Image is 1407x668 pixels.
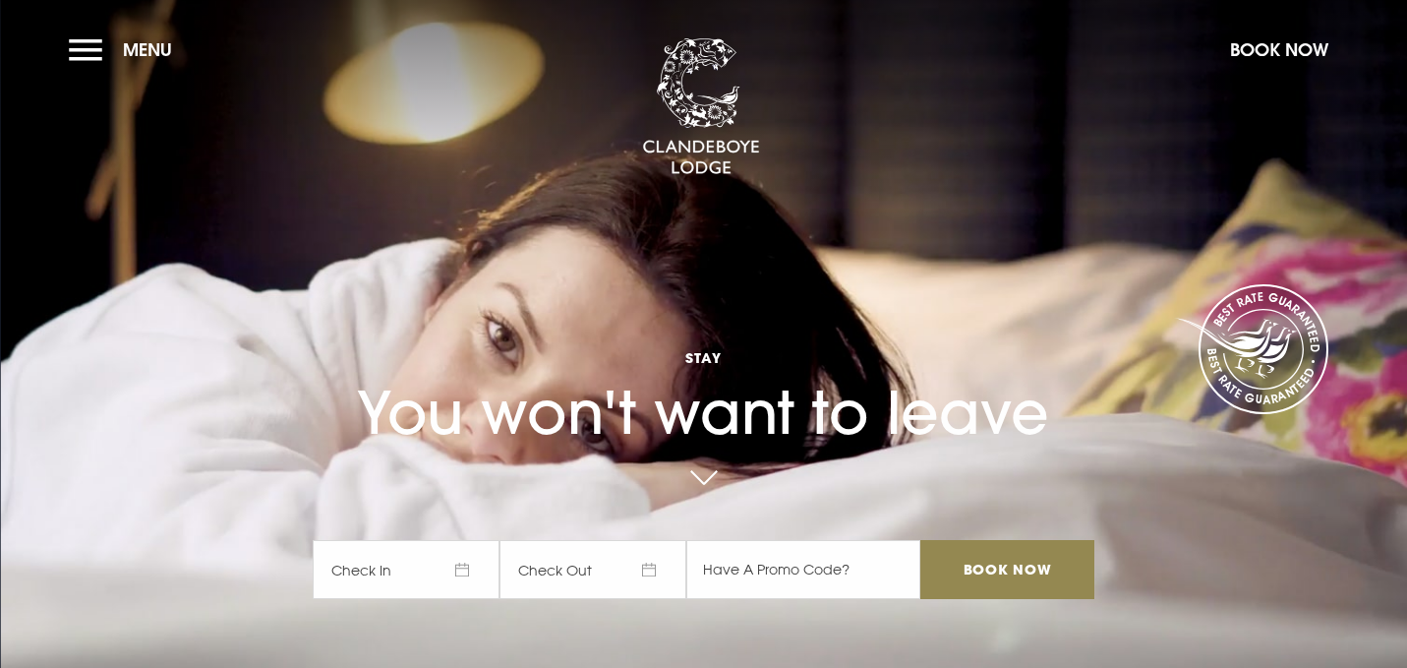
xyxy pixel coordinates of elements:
[686,540,920,599] input: Have A Promo Code?
[642,38,760,176] img: Clandeboye Lodge
[69,29,182,71] button: Menu
[313,540,499,599] span: Check In
[313,348,1093,367] span: Stay
[123,38,172,61] span: Menu
[1220,29,1338,71] button: Book Now
[313,305,1093,448] h1: You won't want to leave
[920,540,1093,599] input: Book Now
[499,540,686,599] span: Check Out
